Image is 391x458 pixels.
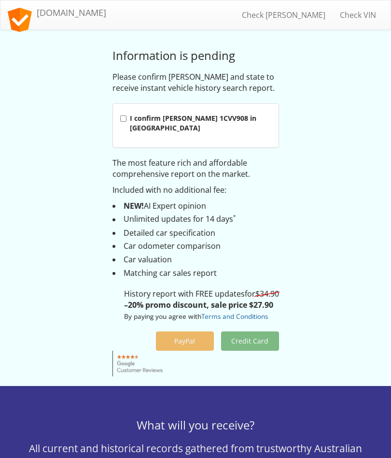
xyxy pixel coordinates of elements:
[112,228,279,239] li: Detailed car specification
[22,419,369,431] h3: What will you receive?
[112,200,279,212] li: AI Expert opinion
[333,3,383,27] a: Check VIN
[124,288,279,322] p: History report with FREE updates
[112,157,279,180] p: The most feature rich and affordable comprehensive report on the market.
[124,312,268,321] small: By paying you agree with
[112,185,279,196] p: Included with no additional fee:
[156,331,214,351] button: PayPal
[120,115,126,122] input: I confirm [PERSON_NAME] 1CVV908 in [GEOGRAPHIC_DATA]
[112,268,279,279] li: Matching car sales report
[112,254,279,265] li: Car valuation
[112,214,279,225] li: Unlimited updates for 14 days
[130,114,256,132] strong: I confirm [PERSON_NAME] 1CVV908 in [GEOGRAPHIC_DATA]
[124,300,273,310] strong: –20% promo discount, sale price $27.90
[221,331,279,351] button: Credit Card
[112,49,279,62] h3: Information is pending
[201,312,268,321] a: Terms and Conditions
[8,8,32,32] img: logo.svg
[235,3,333,27] a: Check [PERSON_NAME]
[0,0,113,25] a: [DOMAIN_NAME]
[255,288,279,299] s: $34.90
[245,288,279,299] span: for
[112,72,279,94] p: Please confirm [PERSON_NAME] and state to receive instant vehicle history search report.
[124,200,144,211] strong: NEW!
[112,241,279,252] li: Car odometer comparison
[112,351,168,377] img: Google customer reviews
